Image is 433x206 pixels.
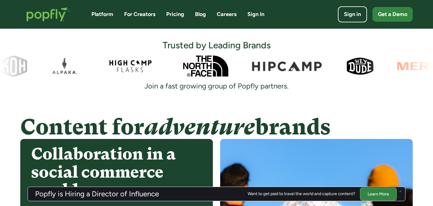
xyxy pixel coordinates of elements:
[137,81,296,91] div: Join a fast growing group of Popfly partners.
[344,11,361,18] div: Sign in
[217,11,236,18] a: Careers
[247,11,264,18] a: Sign In
[248,192,355,196] div: Want to get paid to travel the world and capture content?
[124,11,155,18] a: For Creators
[20,115,413,139] h4: Content for brands
[31,145,202,199] h4: Collaboration in a social commerce world.
[338,6,367,22] a: Sign in
[20,1,77,27] a: home
[195,11,206,18] a: Blog
[378,11,407,18] div: Get a Demo
[163,40,271,51] h3: Trusted by Leading Brands
[166,11,184,18] a: Pricing
[144,114,255,140] em: adventure
[91,11,113,18] a: Platform
[372,7,413,22] a: Get a Demo
[35,190,159,198] h3: Popfly is Hiring a Director of Influence
[360,187,397,200] a: Learn More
